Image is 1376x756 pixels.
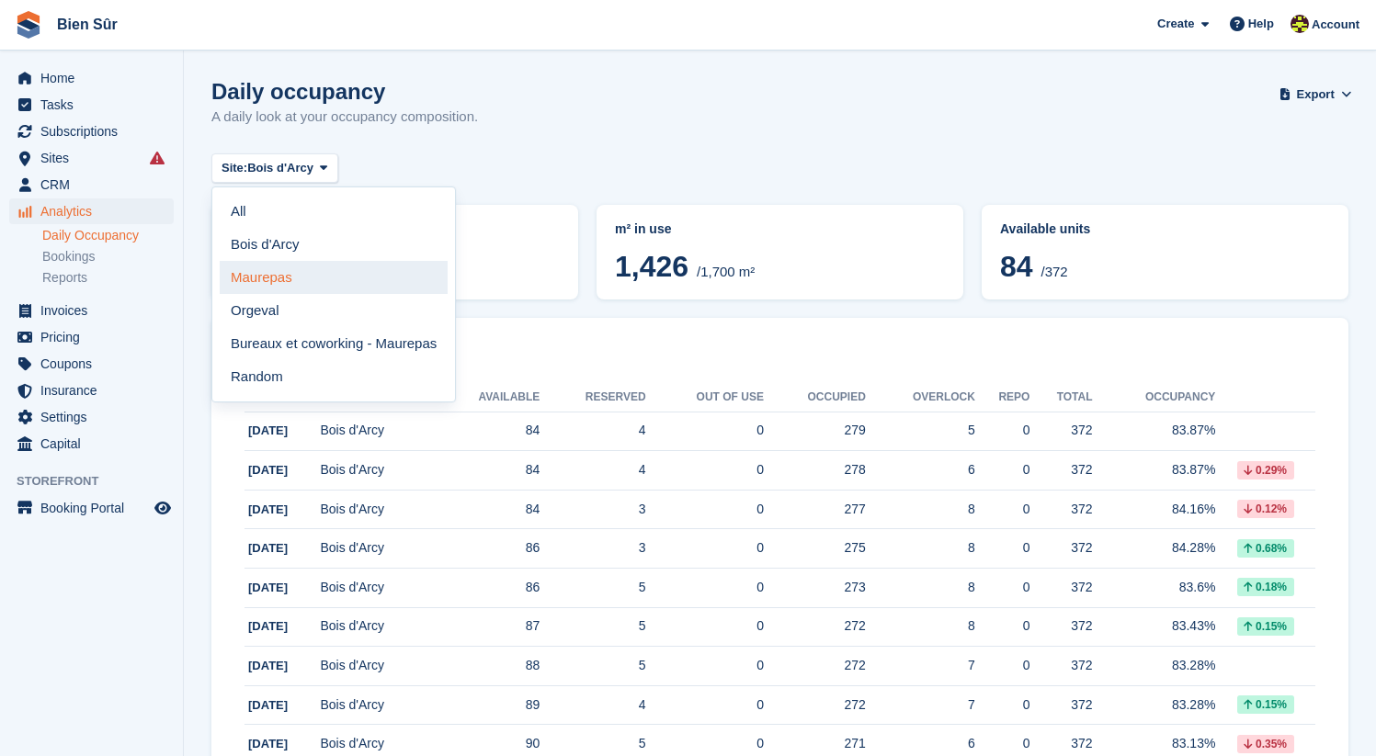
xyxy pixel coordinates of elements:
td: 5 [540,647,645,686]
td: 372 [1029,451,1092,491]
button: Export [1282,79,1348,109]
span: Create [1157,15,1194,33]
span: [DATE] [248,619,288,633]
div: 0 [975,616,1030,636]
span: Help [1248,15,1274,33]
div: 7 [866,656,975,675]
div: 0 [975,500,1030,519]
span: [DATE] [248,423,288,437]
td: 0 [646,451,764,491]
div: 8 [866,616,975,636]
span: [DATE] [248,463,288,477]
div: 272 [764,695,866,715]
td: 0 [646,685,764,725]
a: Bien Sûr [50,9,125,39]
div: 6 [866,734,975,753]
a: menu [9,351,174,377]
td: 372 [1029,607,1092,647]
div: 7 [866,695,975,715]
div: 0 [975,734,1030,753]
span: [DATE] [248,737,288,750]
a: menu [9,145,174,171]
a: All [220,195,448,228]
td: Bois d'Arcy [320,451,432,491]
td: 4 [540,685,645,725]
td: 86 [432,529,540,569]
div: 272 [764,656,866,675]
td: Bois d'Arcy [320,569,432,608]
th: Total [1029,383,1092,412]
td: 0 [646,569,764,608]
td: 88 [432,647,540,686]
a: Random [220,360,448,393]
i: Smart entry sync failures have occurred [150,151,165,165]
span: /1,700 m² [697,264,755,279]
td: 0 [646,647,764,686]
abbr: Current breakdown of %{unit} occupied [615,220,945,239]
a: Bookings [42,248,174,265]
span: Sites [40,145,151,171]
div: 8 [866,500,975,519]
th: Repo [975,383,1030,412]
td: 83.28% [1093,685,1216,725]
a: Reports [42,269,174,287]
div: 279 [764,421,866,440]
div: 271 [764,734,866,753]
a: menu [9,298,174,323]
span: Settings [40,404,151,430]
span: [DATE] [248,581,288,594]
img: stora-icon-8386f47178a22dfd0bd8f6a31ec36ba5ce8667c1dd55bd0f319d3a0aa187defe.svg [15,11,42,39]
p: A daily look at your occupancy composition. [211,107,478,128]
td: 3 [540,529,645,569]
div: 0 [975,578,1030,597]
span: [DATE] [248,502,288,516]
th: Overlock [866,383,975,412]
a: menu [9,92,174,118]
div: 0 [975,460,1030,480]
td: 372 [1029,412,1092,451]
td: 0 [646,607,764,647]
td: 372 [1029,569,1092,608]
a: Daily Occupancy [42,227,174,244]
td: 5 [540,607,645,647]
td: 83.87% [1093,451,1216,491]
td: Bois d'Arcy [320,685,432,725]
h2: Occupancy history [244,351,1315,372]
span: Export [1297,85,1335,104]
td: 87 [432,607,540,647]
button: Site: Bois d'Arcy [211,153,338,184]
td: 83.43% [1093,607,1216,647]
span: Bois d'Arcy [247,159,313,177]
span: Tasks [40,92,151,118]
td: Bois d'Arcy [320,607,432,647]
span: m² in use [615,221,671,236]
td: 0 [646,490,764,529]
div: 0 [975,421,1030,440]
div: 277 [764,500,866,519]
td: 4 [540,412,645,451]
div: 0.68% [1237,539,1294,558]
img: Marie Tran [1291,15,1309,33]
abbr: Current percentage of units occupied or overlocked [1000,220,1330,239]
a: Orgeval [220,294,448,327]
div: 8 [866,538,975,558]
div: 0.35% [1237,735,1294,753]
a: menu [9,495,174,521]
div: 0 [975,656,1030,675]
span: Home [40,65,151,91]
td: 86 [432,569,540,608]
a: Bois d'Arcy [220,228,448,261]
span: Storefront [17,472,183,491]
div: 6 [866,460,975,480]
span: Available units [1000,221,1090,236]
a: menu [9,378,174,403]
span: 84 [1000,250,1033,283]
td: Bois d'Arcy [320,412,432,451]
a: menu [9,118,174,144]
div: 0 [975,695,1030,715]
td: 89 [432,685,540,725]
div: 273 [764,578,866,597]
td: Bois d'Arcy [320,647,432,686]
td: 84 [432,412,540,451]
span: 1,426 [615,250,688,283]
